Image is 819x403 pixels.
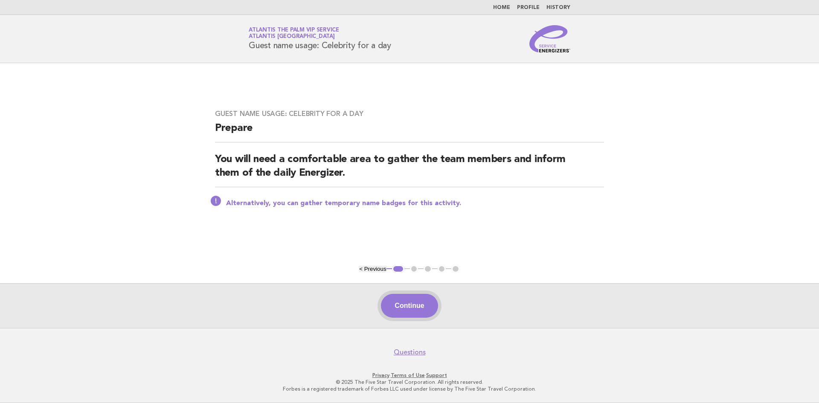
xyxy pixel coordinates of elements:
a: Home [493,5,510,10]
a: Questions [394,348,426,357]
a: Terms of Use [391,372,425,378]
button: < Previous [359,266,386,272]
button: Continue [381,294,438,318]
h1: Guest name usage: Celebrity for a day [249,28,391,50]
button: 1 [392,265,404,273]
span: Atlantis [GEOGRAPHIC_DATA] [249,34,335,40]
p: · · [148,372,671,379]
p: Alternatively, you can gather temporary name badges for this activity. [226,199,604,208]
a: Atlantis The Palm VIP ServiceAtlantis [GEOGRAPHIC_DATA] [249,27,339,39]
a: Profile [517,5,540,10]
h3: Guest name usage: Celebrity for a day [215,110,604,118]
a: Support [426,372,447,378]
h2: You will need a comfortable area to gather the team members and inform them of the daily Energizer. [215,153,604,187]
h2: Prepare [215,122,604,142]
p: © 2025 The Five Star Travel Corporation. All rights reserved. [148,379,671,386]
p: Forbes is a registered trademark of Forbes LLC used under license by The Five Star Travel Corpora... [148,386,671,392]
a: Privacy [372,372,389,378]
img: Service Energizers [529,25,570,52]
a: History [546,5,570,10]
